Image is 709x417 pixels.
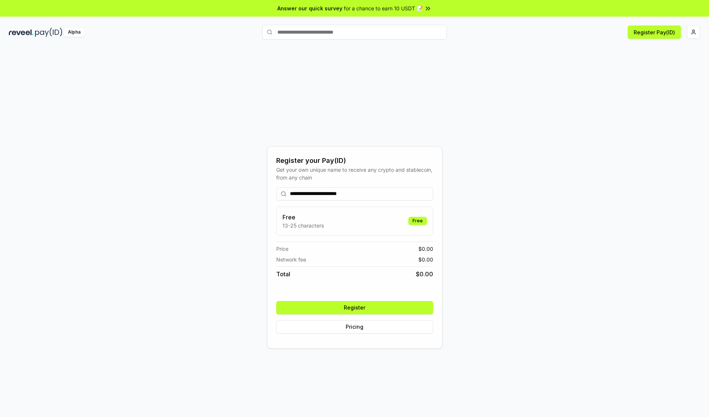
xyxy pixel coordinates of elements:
[35,28,62,37] img: pay_id
[276,245,288,253] span: Price
[282,222,324,229] p: 13-25 characters
[276,155,433,166] div: Register your Pay(ID)
[344,4,423,12] span: for a chance to earn 10 USDT 📝
[277,4,342,12] span: Answer our quick survey
[276,270,290,278] span: Total
[418,245,433,253] span: $ 0.00
[408,217,427,225] div: Free
[628,25,681,39] button: Register Pay(ID)
[416,270,433,278] span: $ 0.00
[9,28,34,37] img: reveel_dark
[276,256,306,263] span: Network fee
[282,213,324,222] h3: Free
[276,320,433,334] button: Pricing
[64,28,85,37] div: Alpha
[276,301,433,314] button: Register
[276,166,433,181] div: Get your own unique name to receive any crypto and stablecoin, from any chain
[418,256,433,263] span: $ 0.00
